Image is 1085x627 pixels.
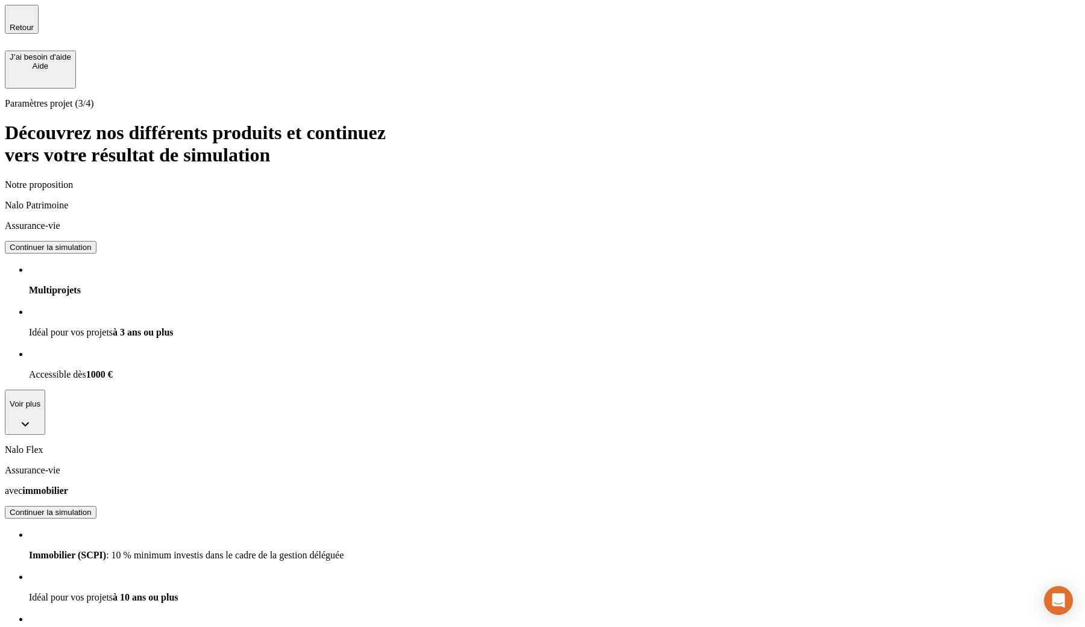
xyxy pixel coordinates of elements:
span: à 10 ans ou plus [113,592,178,602]
div: Continuer la simulation [10,243,92,252]
div: Continuer la simulation [10,508,92,517]
div: J’ai besoin d'aide [10,52,71,61]
div: Aide [10,61,71,70]
p: Assurance-vie [5,220,410,231]
p: Notre proposition [5,179,410,190]
button: Retour [5,5,39,34]
span: Multiprojets [29,285,81,295]
span: Accessible dès [29,369,86,379]
span: à 3 ans ou plus [113,327,174,337]
span: Idéal pour vos projets [29,327,113,337]
button: Continuer la simulation [5,506,96,519]
p: Nalo Flex [5,445,410,455]
p: Voir plus [10,399,40,408]
span: Découvrez nos différents produits et continuez vers votre résultat de simulation [5,122,386,166]
span: 1000 € [86,369,113,379]
span: immobilier [22,485,68,496]
button: Continuer la simulation [5,241,96,254]
span: avec [5,485,22,496]
span: : 10 % minimum investis dans le cadre de la gestion déléguée [106,550,344,560]
button: Voir plus [5,390,45,435]
span: Immobilier (SCPI) [29,550,106,560]
span: Idéal pour vos projets [29,592,113,602]
span: Retour [10,23,34,32]
button: J’ai besoin d'aideAide [5,51,76,89]
p: Nalo Patrimoine [5,200,410,211]
div: Open Intercom Messenger [1044,586,1073,615]
p: Paramètres projet (3/4) [5,98,410,109]
p: Assurance-vie [5,465,410,476]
